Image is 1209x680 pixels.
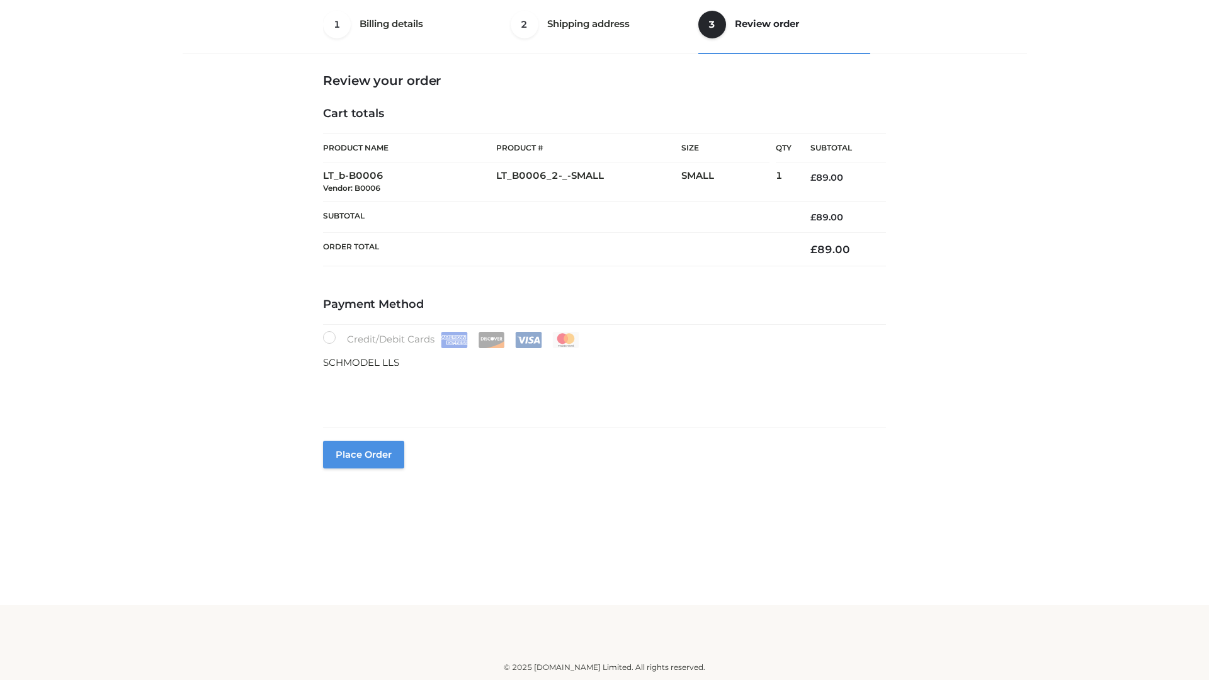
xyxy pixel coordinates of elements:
[496,162,681,202] td: LT_B0006_2-_-SMALL
[810,243,850,256] bdi: 89.00
[323,183,380,193] small: Vendor: B0006
[323,354,886,371] p: SCHMODEL LLS
[441,332,468,348] img: Amex
[323,133,496,162] th: Product Name
[321,368,883,414] iframe: Secure payment input frame
[552,332,579,348] img: Mastercard
[323,73,886,88] h3: Review your order
[810,212,843,223] bdi: 89.00
[792,134,886,162] th: Subtotal
[496,133,681,162] th: Product #
[323,331,581,348] label: Credit/Debit Cards
[681,134,769,162] th: Size
[187,661,1022,674] div: © 2025 [DOMAIN_NAME] Limited. All rights reserved.
[810,243,817,256] span: £
[776,162,792,202] td: 1
[323,233,792,266] th: Order Total
[323,162,496,202] td: LT_b-B0006
[323,441,404,468] button: Place order
[323,201,792,232] th: Subtotal
[323,298,886,312] h4: Payment Method
[810,172,843,183] bdi: 89.00
[323,107,886,121] h4: Cart totals
[810,212,816,223] span: £
[776,133,792,162] th: Qty
[515,332,542,348] img: Visa
[478,332,505,348] img: Discover
[810,172,816,183] span: £
[681,162,776,202] td: SMALL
